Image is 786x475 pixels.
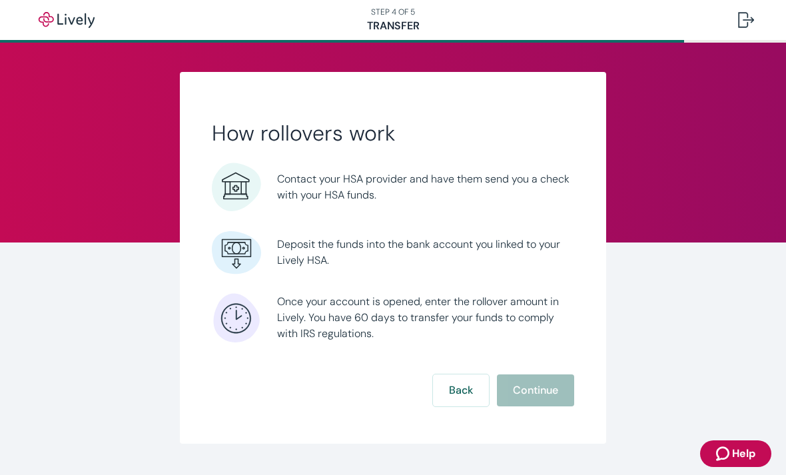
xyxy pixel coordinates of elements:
[433,374,489,406] button: Back
[700,440,771,467] button: Zendesk support iconHelp
[29,12,104,28] img: Lively
[212,120,574,147] h2: How rollovers work
[277,294,574,342] span: Once your account is opened, enter the rollover amount in Lively. You have 60 days to transfer yo...
[727,4,765,36] button: Log out
[277,237,574,268] span: Deposit the funds into the bank account you linked to your Lively HSA.
[716,446,732,462] svg: Zendesk support icon
[277,171,574,203] span: Contact your HSA provider and have them send you a check with your HSA funds.
[732,446,755,462] span: Help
